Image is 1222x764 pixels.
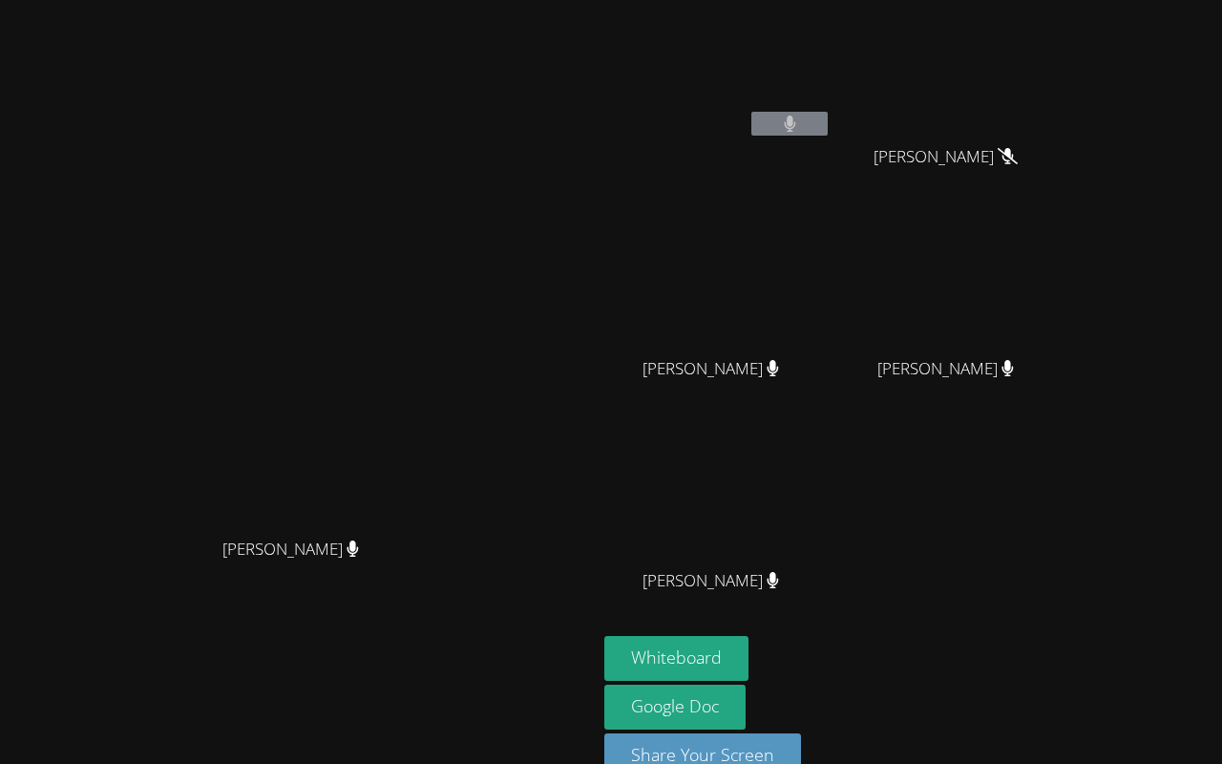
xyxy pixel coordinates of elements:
[604,685,746,730] a: Google Doc
[874,143,1018,171] span: [PERSON_NAME]
[222,536,359,563] span: [PERSON_NAME]
[643,567,779,595] span: [PERSON_NAME]
[604,636,748,681] button: Whiteboard
[643,355,779,383] span: [PERSON_NAME]
[877,355,1014,383] span: [PERSON_NAME]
